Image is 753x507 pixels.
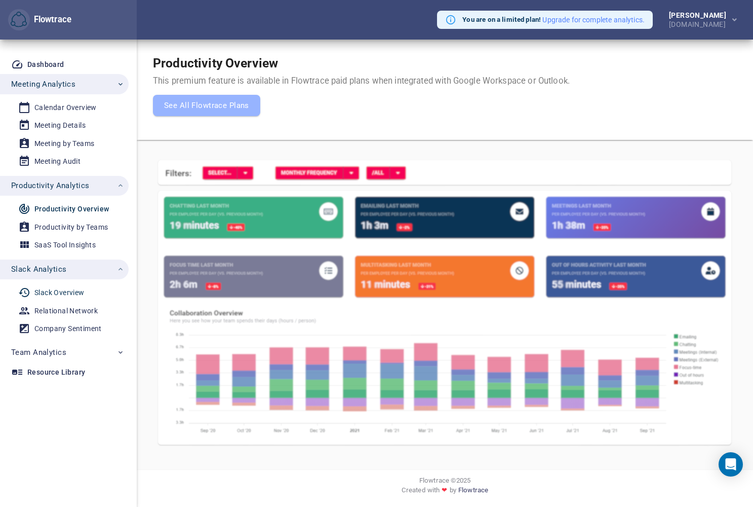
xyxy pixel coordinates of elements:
h1: Productivity Overview [153,56,570,71]
div: [DOMAIN_NAME] [669,19,730,28]
img: Paywall [153,156,737,451]
div: Productivity by Teams [34,221,108,234]
button: See All Flowtrace Plans [153,95,260,116]
div: Created with [145,485,745,499]
div: This premium feature is available in Flowtrace paid plans when integrated with Google Workspace o... [153,75,570,116]
button: Flowtrace [8,9,30,31]
div: Flowtrace [8,9,71,31]
div: Dashboard [27,58,64,71]
div: Calendar Overview [34,101,97,114]
a: Flowtrace [458,485,488,499]
span: See All Flowtrace Plans [164,99,249,112]
span: Team Analytics [11,346,66,359]
div: SaaS Tool Insights [34,239,96,251]
span: by [450,485,456,499]
img: Flowtrace [11,12,27,28]
span: ❤ [440,485,449,495]
span: Productivity Analytics [11,179,89,192]
span: Meeting Analytics [11,78,75,91]
div: Relational Network [34,305,98,317]
button: Upgrade for complete analytics. [542,15,645,25]
div: Company Sentiment [34,322,102,335]
div: Flowtrace [30,14,71,26]
div: Meeting Details [34,119,86,132]
div: Meeting Audit [34,155,81,168]
div: Resource Library [27,366,85,379]
div: Meeting by Teams [34,137,94,150]
div: Productivity Overview [34,203,109,215]
strong: You are on a limited plan! [462,16,541,23]
div: Open Intercom Messenger [719,452,743,477]
span: Slack Analytics [11,263,66,276]
span: Flowtrace © 2025 [419,476,470,485]
div: [PERSON_NAME] [669,12,730,19]
button: [PERSON_NAME][DOMAIN_NAME] [653,9,745,31]
div: Slack Overview [34,286,85,299]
